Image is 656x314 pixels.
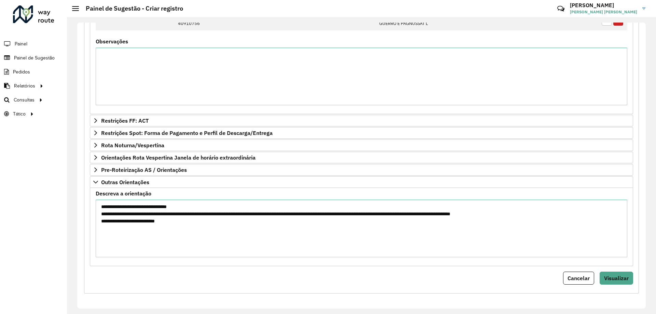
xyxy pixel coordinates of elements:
span: Tático [13,110,26,118]
a: Restrições FF: ACT [90,115,633,126]
span: Restrições FF: ACT [101,118,149,123]
span: Painel [15,40,27,47]
span: Pedidos [13,68,30,76]
span: Orientações Rota Vespertina Janela de horário extraordinária [101,155,256,160]
a: Pre-Roteirização AS / Orientações [90,164,633,176]
span: Restrições Spot: Forma de Pagamento e Perfil de Descarga/Entrega [101,130,273,136]
div: Outras Orientações [90,188,633,266]
span: Pre-Roteirização AS / Orientações [101,167,187,173]
span: Outras Orientações [101,179,149,185]
h2: Painel de Sugestão - Criar registro [79,5,183,12]
a: Orientações Rota Vespertina Janela de horário extraordinária [90,152,633,163]
span: Cancelar [568,275,590,282]
a: Restrições Spot: Forma de Pagamento e Perfil de Descarga/Entrega [90,127,633,139]
span: Relatórios [14,82,35,90]
a: Contato Rápido [553,1,568,16]
span: Painel de Sugestão [14,54,55,62]
span: [PERSON_NAME] [PERSON_NAME] [570,9,637,15]
a: Outras Orientações [90,176,633,188]
h3: [PERSON_NAME] [570,2,637,9]
button: Visualizar [600,272,633,285]
label: Descreva a orientação [96,189,151,197]
button: Cancelar [563,272,594,285]
span: Rota Noturna/Vespertina [101,142,164,148]
span: Consultas [14,96,35,104]
span: Visualizar [604,275,629,282]
label: Observações [96,37,128,45]
a: Rota Noturna/Vespertina [90,139,633,151]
